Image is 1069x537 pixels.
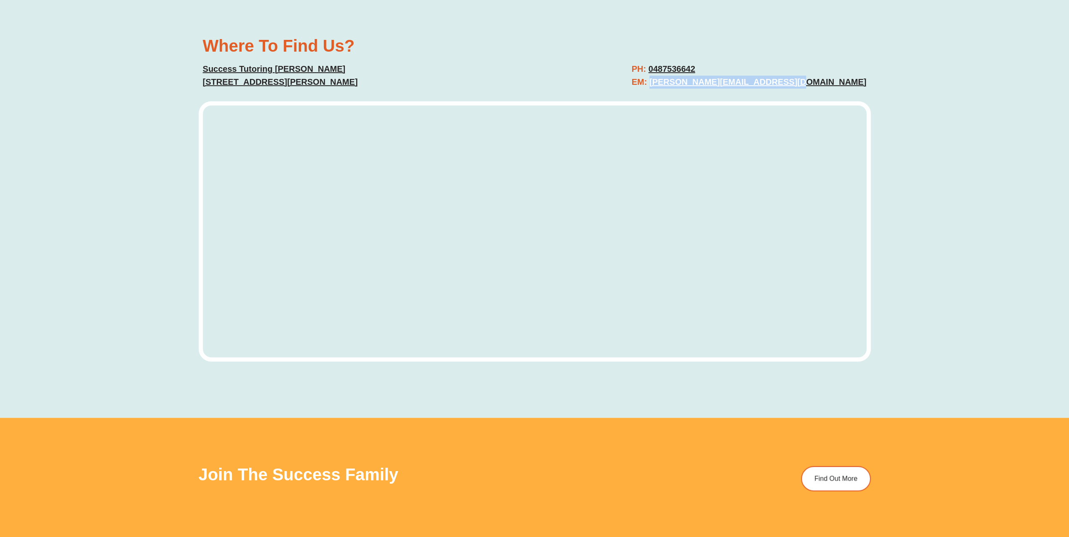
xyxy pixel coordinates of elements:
a: Find Out More [801,466,870,491]
a: Success Tutoring [PERSON_NAME][STREET_ADDRESS][PERSON_NAME] [203,64,358,86]
a: 0487536642 [649,64,695,73]
span: EM: [632,77,647,86]
a: [PERSON_NAME][EMAIL_ADDRESS][DOMAIN_NAME] [649,77,867,86]
h2: Where To Find Us? [203,37,526,54]
span: PH: [632,64,646,73]
iframe: To enrich screen reader interactions, please activate Accessibility in Grammarly extension settings [203,105,867,357]
span: Find Out More [814,475,857,482]
h2: Join The Success Family [199,466,730,483]
iframe: Chat Widget [929,442,1069,537]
